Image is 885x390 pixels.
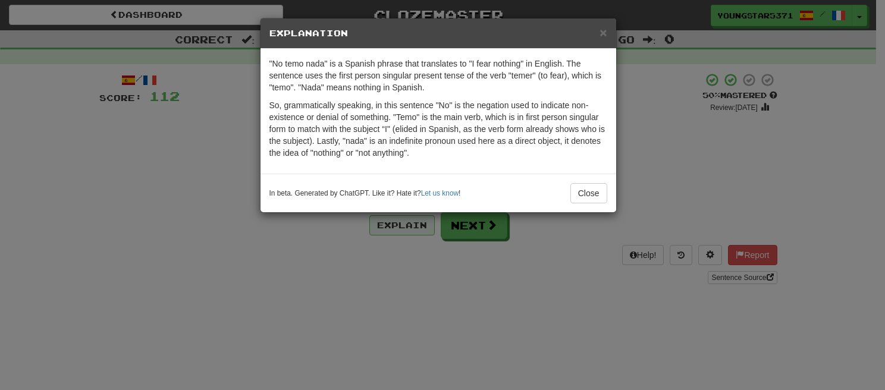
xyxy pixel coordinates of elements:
[570,183,607,203] button: Close
[269,27,607,39] h5: Explanation
[600,26,607,39] button: Close
[269,99,607,159] p: So, grammatically speaking, in this sentence "No" is the negation used to indicate non-existence ...
[269,188,461,199] small: In beta. Generated by ChatGPT. Like it? Hate it? !
[269,58,607,93] p: "No temo nada" is a Spanish phrase that translates to "I fear nothing" in English. The sentence u...
[600,26,607,39] span: ×
[421,189,459,197] a: Let us know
